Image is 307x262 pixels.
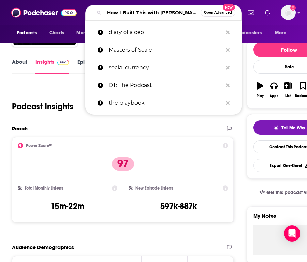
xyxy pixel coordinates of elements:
[25,186,63,191] h2: Total Monthly Listens
[109,77,223,94] p: OT: The Podcast
[201,9,235,17] button: Open AdvancedNew
[257,94,264,98] div: Play
[109,94,223,112] p: the playbook
[85,59,242,77] a: social currency
[85,5,242,20] div: Search podcasts, credits, & more...
[290,5,296,11] svg: Add a profile image
[281,5,296,20] img: User Profile
[85,94,242,112] a: the playbook
[26,143,52,148] h2: Power Score™
[35,59,69,74] a: InsightsPodchaser Pro
[85,77,242,94] a: OT: The Podcast
[112,157,134,171] p: 97
[204,11,232,14] span: Open Advanced
[85,41,242,59] a: Masters of Scale
[12,27,46,39] button: open menu
[281,5,296,20] span: Logged in as autumncomm
[12,101,74,112] h1: Podcast Insights
[285,94,291,98] div: List
[85,23,242,41] a: diary of a ceo
[275,28,287,38] span: More
[253,78,267,102] button: Play
[57,60,69,65] img: Podchaser Pro
[281,78,295,102] button: List
[12,244,74,250] h2: Audience Demographics
[109,59,223,77] p: social currency
[281,125,305,131] span: Tell Me Why
[45,27,68,39] a: Charts
[109,23,223,41] p: diary of a ceo
[223,4,235,11] span: New
[281,5,296,20] button: Show profile menu
[77,59,112,74] a: Episodes806
[273,125,279,131] img: tell me why sparkle
[76,28,100,38] span: Monitoring
[262,7,273,18] a: Show notifications dropdown
[160,201,197,211] h3: 597k-887k
[104,7,201,18] input: Search podcasts, credits, & more...
[17,28,37,38] span: Podcasts
[229,28,262,38] span: For Podcasters
[12,59,27,74] a: About
[135,186,173,191] h2: New Episode Listens
[270,27,295,39] button: open menu
[270,94,278,98] div: Apps
[109,41,223,59] p: Masters of Scale
[51,201,84,211] h3: 15m-22m
[245,7,257,18] a: Show notifications dropdown
[284,225,300,242] div: Open Intercom Messenger
[12,125,28,132] h2: Reach
[11,6,77,19] img: Podchaser - Follow, Share and Rate Podcasts
[49,28,64,38] span: Charts
[71,27,109,39] button: open menu
[267,78,281,102] button: Apps
[225,27,272,39] button: open menu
